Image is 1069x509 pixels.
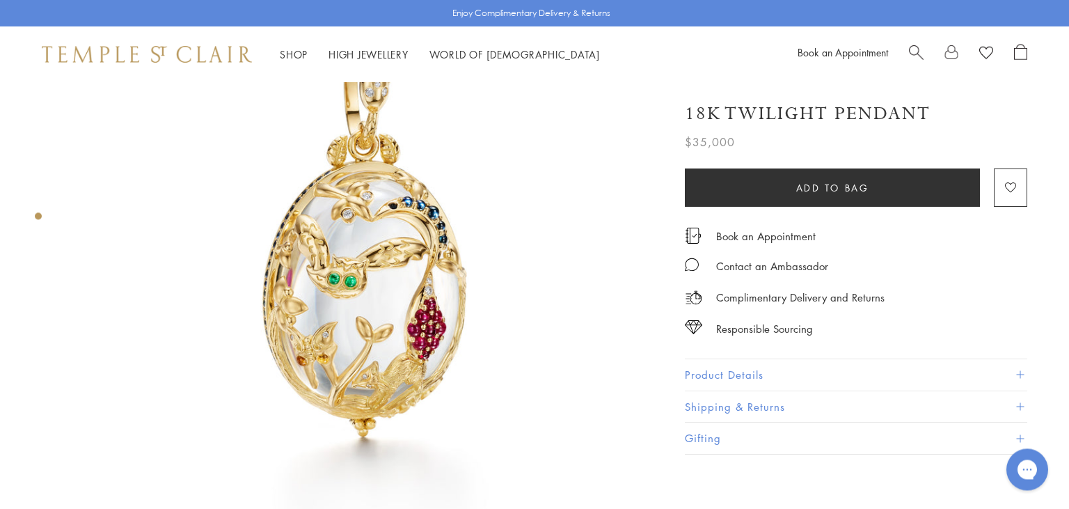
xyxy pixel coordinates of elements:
[685,359,1027,391] button: Product Details
[999,444,1055,495] iframe: Gorgias live chat messenger
[429,47,600,61] a: World of [DEMOGRAPHIC_DATA]World of [DEMOGRAPHIC_DATA]
[798,45,888,59] a: Book an Appointment
[452,6,610,20] p: Enjoy Complimentary Delivery & Returns
[685,423,1027,454] button: Gifting
[35,209,42,230] div: Product gallery navigation
[685,228,702,244] img: icon_appointment.svg
[685,320,702,334] img: icon_sourcing.svg
[716,289,885,306] p: Complimentary Delivery and Returns
[716,258,828,275] div: Contact an Ambassador
[716,320,813,338] div: Responsible Sourcing
[280,46,600,63] nav: Main navigation
[280,47,308,61] a: ShopShop
[685,169,980,207] button: Add to bag
[42,46,252,63] img: Temple St. Clair
[716,228,816,244] a: Book an Appointment
[685,102,931,126] h1: 18K Twilight Pendant
[685,133,735,151] span: $35,000
[909,44,924,65] a: Search
[685,258,699,272] img: MessageIcon-01_2.svg
[328,47,409,61] a: High JewelleryHigh Jewellery
[685,391,1027,423] button: Shipping & Returns
[979,44,993,65] a: View Wishlist
[796,180,869,196] span: Add to bag
[1014,44,1027,65] a: Open Shopping Bag
[685,289,702,306] img: icon_delivery.svg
